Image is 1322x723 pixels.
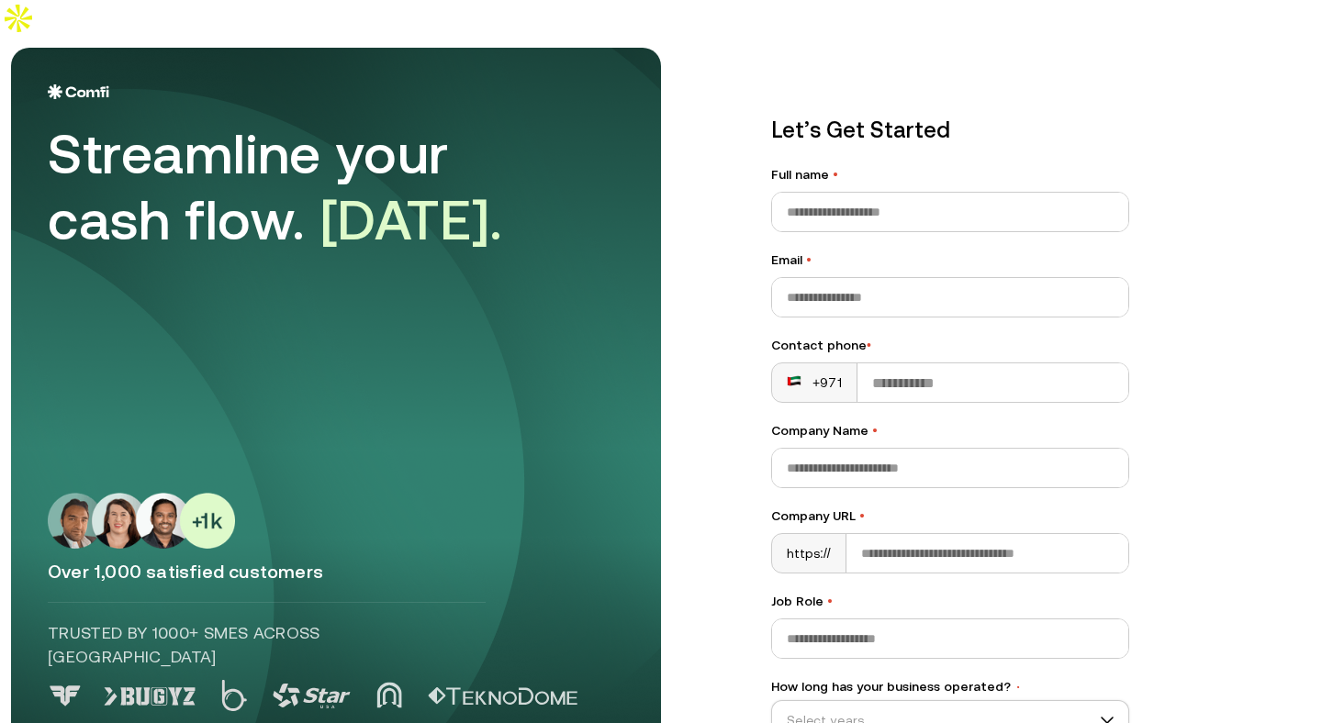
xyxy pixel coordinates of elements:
p: Over 1,000 satisfied customers [48,560,624,584]
span: • [827,594,833,608]
span: • [1014,681,1022,694]
img: Logo 3 [273,684,351,708]
p: Let’s Get Started [771,114,1129,147]
img: Logo 2 [221,680,247,711]
span: [DATE]. [320,188,503,251]
span: • [867,338,871,352]
div: Contact phone [771,336,1129,355]
label: Full name [771,165,1129,184]
span: • [872,423,878,438]
img: Logo 5 [428,687,577,706]
label: Email [771,250,1129,270]
div: https:// [772,534,846,573]
img: Logo 4 [376,682,402,708]
img: Logo [48,84,109,99]
div: +971 [787,373,842,392]
label: Job Role [771,592,1129,611]
label: How long has your business operated? [771,677,1129,696]
label: Company URL [771,506,1129,526]
span: • [806,252,812,267]
img: Logo 0 [48,685,83,706]
p: Trusted by 1000+ SMEs across [GEOGRAPHIC_DATA] [48,621,486,669]
span: • [859,508,865,523]
label: Company Name [771,421,1129,440]
div: Streamline your cash flow. [48,121,562,253]
img: Logo 1 [104,687,196,706]
span: • [833,167,838,182]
